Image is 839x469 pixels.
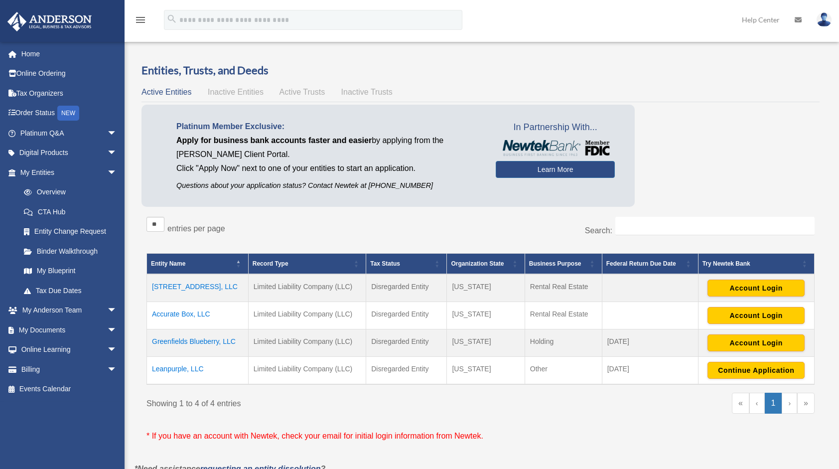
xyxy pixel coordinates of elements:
div: Try Newtek Bank [702,258,799,270]
span: In Partnership With... [496,120,615,136]
span: arrow_drop_down [107,320,127,340]
a: Online Ordering [7,64,132,84]
span: Tax Status [370,260,400,267]
div: Showing 1 to 4 of 4 entries [146,393,473,411]
span: Record Type [253,260,288,267]
a: menu [135,17,146,26]
span: arrow_drop_down [107,301,127,321]
button: Continue Application [707,362,805,379]
a: Account Login [707,338,805,346]
th: Organization State: Activate to sort [447,254,525,275]
h3: Entities, Trusts, and Deeds [141,63,820,78]
a: Account Login [707,311,805,319]
span: Active Trusts [280,88,325,96]
a: Last [797,393,815,414]
td: [US_STATE] [447,274,525,302]
span: arrow_drop_down [107,359,127,380]
a: Online Learningarrow_drop_down [7,340,132,360]
div: NEW [57,106,79,121]
td: Leanpurple, LLC [147,357,249,385]
td: Disregarded Entity [366,329,447,357]
a: My Anderson Teamarrow_drop_down [7,301,132,320]
a: Digital Productsarrow_drop_down [7,143,132,163]
img: Anderson Advisors Platinum Portal [4,12,95,31]
p: Click "Apply Now" next to one of your entities to start an application. [176,161,481,175]
td: Limited Liability Company (LLC) [248,357,366,385]
i: search [166,13,177,24]
td: [US_STATE] [447,357,525,385]
td: Disregarded Entity [366,274,447,302]
a: Events Calendar [7,379,132,399]
img: NewtekBankLogoSM.png [501,140,610,156]
span: arrow_drop_down [107,143,127,163]
a: Binder Walkthrough [14,241,127,261]
a: Tax Organizers [7,83,132,103]
td: Disregarded Entity [366,302,447,329]
td: Rental Real Estate [525,302,602,329]
p: Platinum Member Exclusive: [176,120,481,134]
p: * If you have an account with Newtek, check your email for initial login information from Newtek. [146,429,815,443]
a: Account Login [707,284,805,292]
p: by applying from the [PERSON_NAME] Client Portal. [176,134,481,161]
th: Try Newtek Bank : Activate to sort [698,254,814,275]
th: Entity Name: Activate to invert sorting [147,254,249,275]
img: User Pic [817,12,832,27]
td: Other [525,357,602,385]
td: Rental Real Estate [525,274,602,302]
td: [DATE] [602,329,698,357]
th: Tax Status: Activate to sort [366,254,447,275]
span: Inactive Trusts [341,88,393,96]
td: [DATE] [602,357,698,385]
button: Account Login [707,280,805,297]
a: Tax Due Dates [14,281,127,301]
span: Active Entities [141,88,191,96]
p: Questions about your application status? Contact Newtek at [PHONE_NUMBER] [176,179,481,192]
a: Entity Change Request [14,222,127,242]
span: Business Purpose [529,260,581,267]
button: Account Login [707,334,805,351]
span: Inactive Entities [208,88,264,96]
i: menu [135,14,146,26]
a: Home [7,44,132,64]
button: Account Login [707,307,805,324]
span: arrow_drop_down [107,162,127,183]
a: Overview [14,182,122,202]
th: Business Purpose: Activate to sort [525,254,602,275]
a: CTA Hub [14,202,127,222]
td: Limited Liability Company (LLC) [248,329,366,357]
td: Greenfields Blueberry, LLC [147,329,249,357]
span: arrow_drop_down [107,123,127,144]
a: My Blueprint [14,261,127,281]
td: Limited Liability Company (LLC) [248,274,366,302]
th: Record Type: Activate to sort [248,254,366,275]
label: Search: [585,226,612,235]
a: My Documentsarrow_drop_down [7,320,132,340]
a: 1 [765,393,782,414]
td: [US_STATE] [447,329,525,357]
th: Federal Return Due Date: Activate to sort [602,254,698,275]
td: Limited Liability Company (LLC) [248,302,366,329]
a: Previous [749,393,765,414]
span: Apply for business bank accounts faster and easier [176,136,372,145]
span: Entity Name [151,260,185,267]
span: arrow_drop_down [107,340,127,360]
a: Billingarrow_drop_down [7,359,132,379]
span: Organization State [451,260,504,267]
a: First [732,393,749,414]
a: Next [782,393,797,414]
a: My Entitiesarrow_drop_down [7,162,127,182]
label: entries per page [167,224,225,233]
td: Holding [525,329,602,357]
td: [US_STATE] [447,302,525,329]
a: Platinum Q&Aarrow_drop_down [7,123,132,143]
td: Accurate Box, LLC [147,302,249,329]
td: [STREET_ADDRESS], LLC [147,274,249,302]
td: Disregarded Entity [366,357,447,385]
a: Learn More [496,161,615,178]
a: Order StatusNEW [7,103,132,124]
span: Federal Return Due Date [606,260,676,267]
